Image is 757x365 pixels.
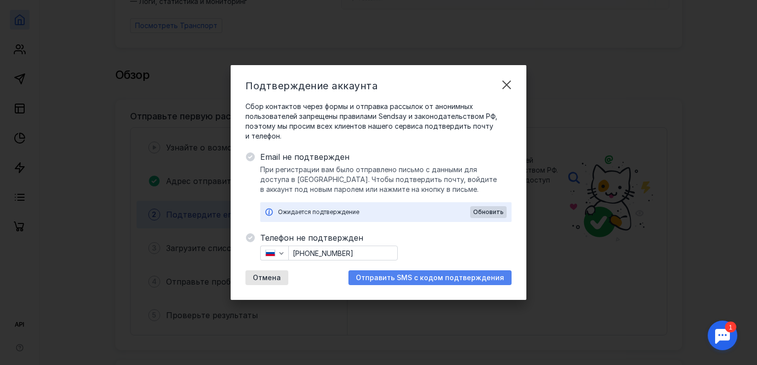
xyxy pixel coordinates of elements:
span: Телефон не подтвержден [260,232,512,244]
span: Email не подтвержден [260,151,512,163]
span: Сбор контактов через формы и отправка рассылок от анонимных пользователей запрещены правилами Sen... [245,102,512,141]
span: Обновить [473,209,504,216]
span: Подтверждение аккаунта [245,80,378,92]
div: 1 [22,6,34,17]
button: Отправить SMS с кодом подтверждения [348,270,512,285]
button: Обновить [470,206,507,218]
span: Отправить SMS с кодом подтверждения [356,274,504,282]
button: Отмена [245,270,288,285]
span: Отмена [253,274,281,282]
span: При регистрации вам было отправлено письмо с данными для доступа в [GEOGRAPHIC_DATA]. Чтобы подтв... [260,165,512,194]
div: Ожидается подтверждение [278,207,470,217]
